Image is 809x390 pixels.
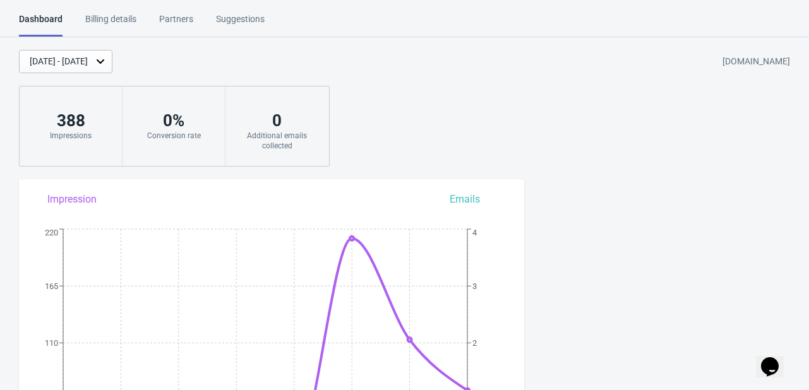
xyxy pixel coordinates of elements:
div: 0 % [135,110,212,131]
div: Suggestions [216,13,265,35]
div: Billing details [85,13,136,35]
div: 0 [238,110,316,131]
div: Partners [159,13,193,35]
tspan: 165 [45,281,58,291]
iframe: chat widget [756,340,796,377]
div: Additional emails collected [238,131,316,151]
div: [DATE] - [DATE] [30,55,88,68]
div: Impressions [32,131,109,141]
div: [DOMAIN_NAME] [722,50,790,73]
div: Dashboard [19,13,63,37]
div: Conversion rate [135,131,212,141]
div: 388 [32,110,109,131]
tspan: 4 [472,228,477,237]
tspan: 3 [472,281,477,291]
tspan: 220 [45,228,58,237]
tspan: 2 [472,338,477,348]
tspan: 110 [45,338,58,348]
